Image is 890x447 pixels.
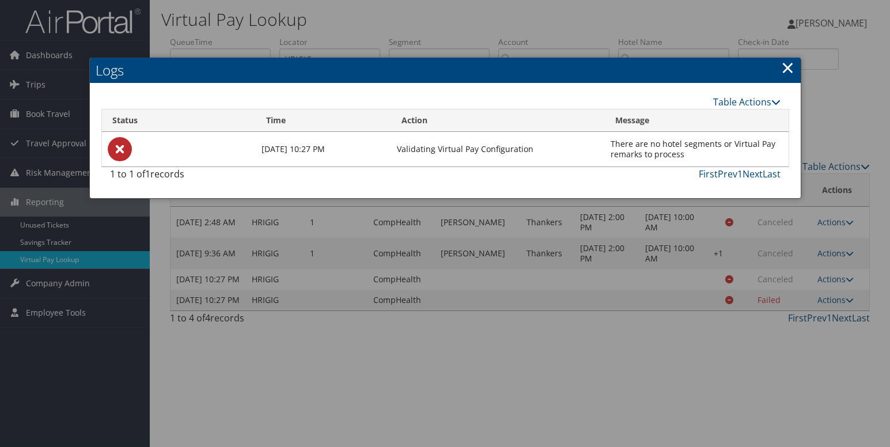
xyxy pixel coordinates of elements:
[145,168,150,180] span: 1
[605,132,788,166] td: There are no hotel segments or Virtual Pay remarks to process
[256,132,391,166] td: [DATE] 10:27 PM
[391,109,605,132] th: Action: activate to sort column ascending
[605,109,788,132] th: Message: activate to sort column ascending
[763,168,781,180] a: Last
[102,109,256,132] th: Status: activate to sort column ascending
[256,109,391,132] th: Time: activate to sort column ascending
[781,56,794,79] a: Close
[743,168,763,180] a: Next
[737,168,743,180] a: 1
[110,167,265,187] div: 1 to 1 of records
[391,132,605,166] td: Validating Virtual Pay Configuration
[718,168,737,180] a: Prev
[90,58,801,83] h2: Logs
[699,168,718,180] a: First
[713,96,781,108] a: Table Actions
